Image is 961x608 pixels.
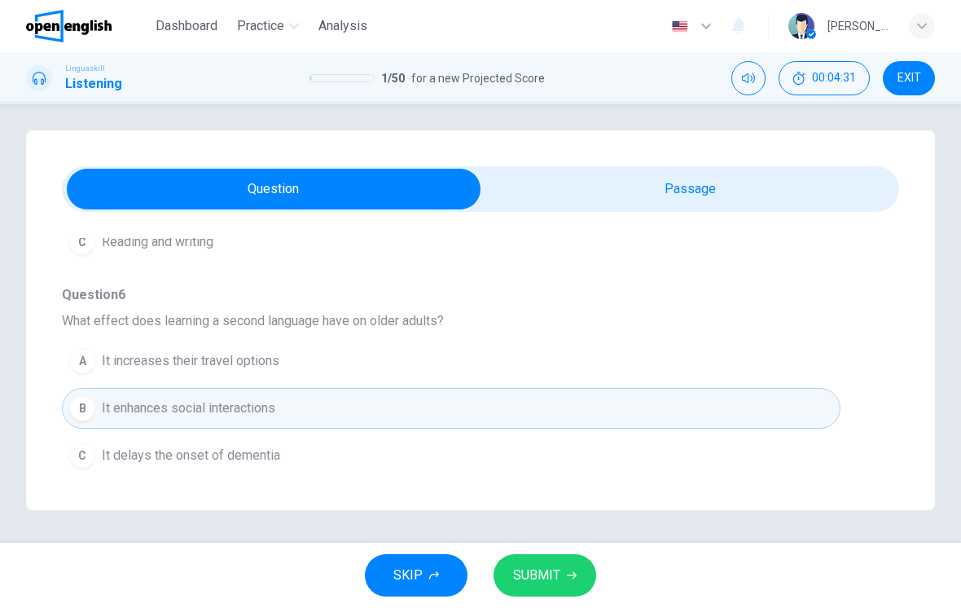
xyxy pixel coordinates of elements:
[102,232,213,252] span: Reading and writing
[156,16,217,36] span: Dashboard
[62,341,840,381] button: AIt increases their travel options
[731,61,766,95] div: Mute
[62,435,840,476] button: CIt delays the onset of dementia
[102,446,280,465] span: It delays the onset of dementia
[69,348,95,374] div: A
[494,554,596,597] button: SUBMIT
[393,564,423,587] span: SKIP
[779,61,870,95] div: Hide
[62,388,840,429] button: BIt enhances social interactions
[897,72,921,85] span: EXIT
[62,222,840,262] button: CReading and writing
[26,10,112,42] img: OpenEnglish logo
[69,395,95,421] div: B
[26,10,149,42] a: OpenEnglish logo
[365,554,467,597] button: SKIP
[788,13,814,39] img: Profile picture
[69,229,95,255] div: C
[102,351,279,371] span: It increases their travel options
[149,11,224,41] button: Dashboard
[381,68,405,88] span: 1 / 50
[62,285,899,305] span: Question 6
[102,399,275,418] span: It enhances social interactions
[827,16,889,36] div: [PERSON_NAME]
[513,564,560,587] span: SUBMIT
[237,16,284,36] span: Practice
[669,20,690,33] img: en
[883,61,935,95] button: EXIT
[312,11,374,41] button: Analysis
[411,68,545,88] span: for a new Projected Score
[318,16,367,36] span: Analysis
[65,63,105,74] span: Linguaskill
[812,72,856,85] span: 00:04:31
[69,443,95,469] div: C
[65,74,122,94] h1: Listening
[62,311,899,331] span: What effect does learning a second language have on older adults?
[230,11,305,41] button: Practice
[779,61,870,95] button: 00:04:31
